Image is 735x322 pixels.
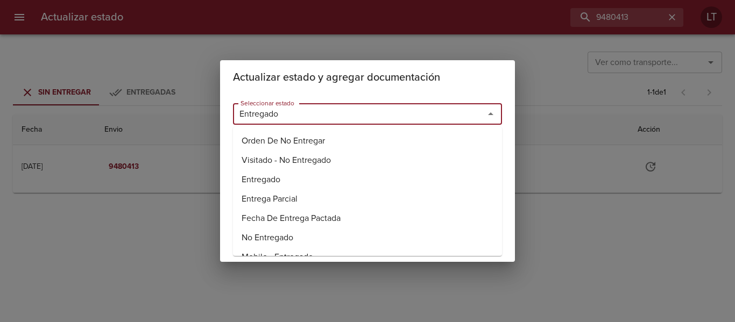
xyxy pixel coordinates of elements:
li: Fecha De Entrega Pactada [233,209,502,228]
li: Mobile - Entregado [233,247,502,267]
h2: Actualizar estado y agregar documentación [233,69,502,86]
button: Close [483,106,498,121]
li: Entregado [233,170,502,189]
li: Orden De No Entregar [233,131,502,151]
li: No Entregado [233,228,502,247]
li: Entrega Parcial [233,189,502,209]
li: Visitado - No Entregado [233,151,502,170]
